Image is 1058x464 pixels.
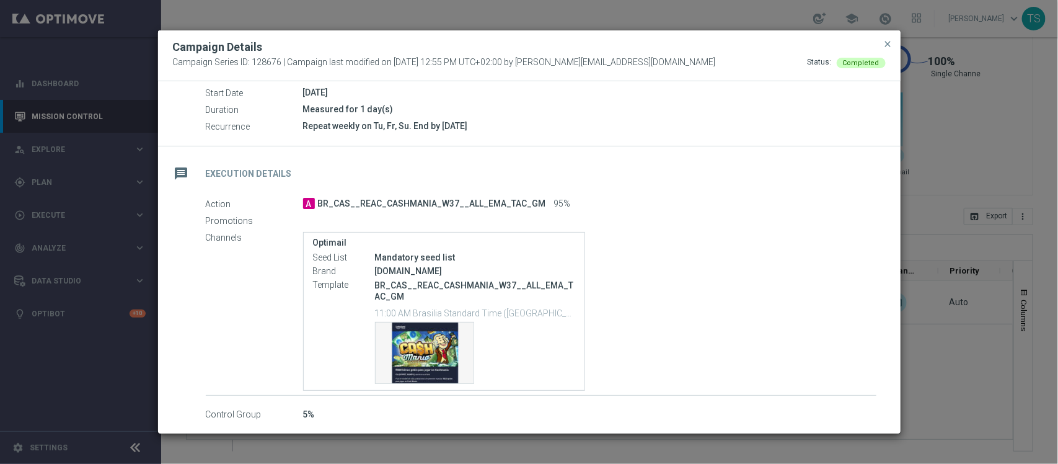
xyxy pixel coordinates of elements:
[313,252,375,264] label: Seed List
[313,238,575,248] label: Optimail
[375,265,575,277] div: [DOMAIN_NAME]
[843,59,879,67] span: Completed
[206,199,303,210] label: Action
[206,215,303,226] label: Promotions
[173,40,263,55] h2: Campaign Details
[303,120,876,132] div: Repeat weekly on Tu, Fr, Su. End by [DATE]
[206,104,303,115] label: Duration
[303,198,315,209] span: A
[808,57,832,68] div: Status:
[837,57,886,67] colored-tag: Completed
[173,57,716,68] span: Campaign Series ID: 128676 | Campaign last modified on [DATE] 12:55 PM UTC+02:00 by [PERSON_NAME]...
[303,86,876,99] div: [DATE]
[170,163,193,185] i: message
[206,232,303,243] label: Channels
[206,168,292,180] h2: Execution Details
[206,87,303,99] label: Start Date
[206,409,303,421] label: Control Group
[318,199,546,210] span: BR_CAS__REAC_CASHMANIA_W37__ALL_EMA_TAC_GM
[313,266,375,277] label: Brand
[375,306,575,319] p: 11:00 AM Brasilia Standard Time (Sao Paulo) (UTC -03:00)
[206,121,303,132] label: Recurrence
[303,103,876,115] div: Measured for 1 day(s)
[883,39,893,49] span: close
[303,408,876,421] div: 5%
[313,280,375,291] label: Template
[375,280,575,302] p: BR_CAS__REAC_CASHMANIA_W37__ALL_EMA_TAC_GM
[554,199,571,210] span: 95%
[375,251,575,264] div: Mandatory seed list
